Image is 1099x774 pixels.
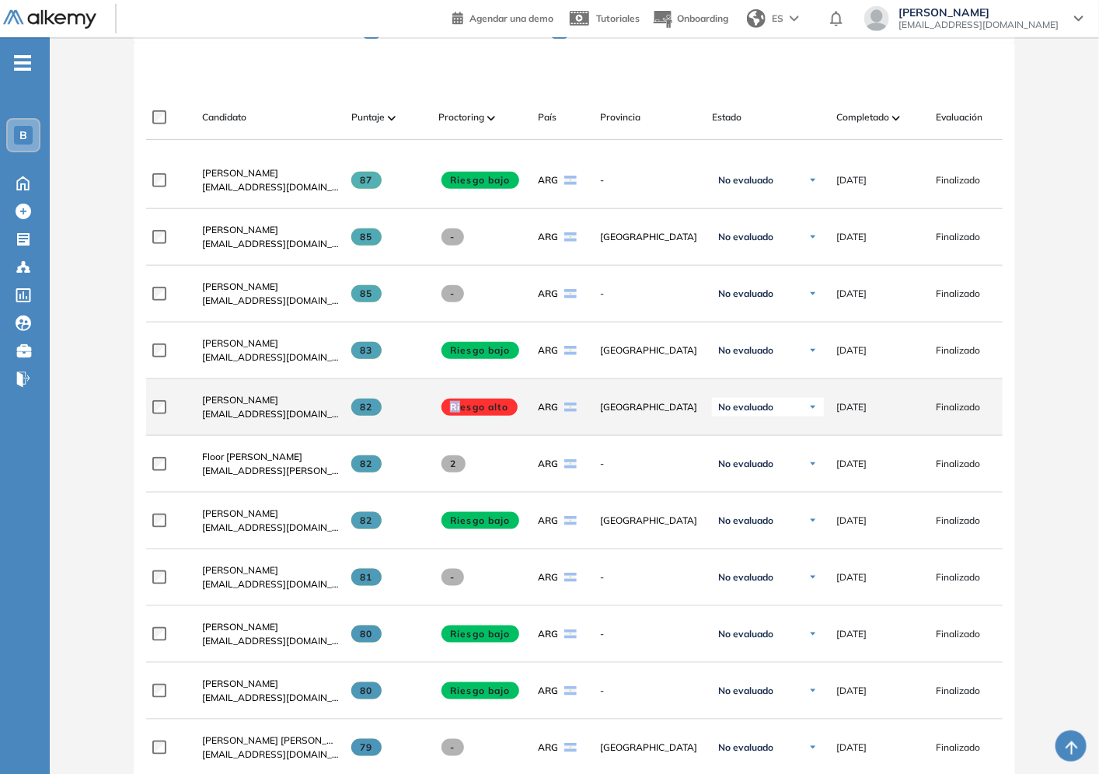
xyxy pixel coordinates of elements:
[3,10,96,30] img: Logo
[564,629,577,639] img: ARG
[202,734,435,746] span: [PERSON_NAME] [PERSON_NAME] [PERSON_NAME]
[836,457,867,471] span: [DATE]
[452,8,553,26] a: Agendar una demo
[936,287,980,301] span: Finalizado
[564,459,577,469] img: ARG
[202,464,339,478] span: [EMAIL_ADDRESS][PERSON_NAME][DOMAIN_NAME]
[351,512,382,529] span: 82
[441,172,519,189] span: Riesgo bajo
[898,19,1059,31] span: [EMAIL_ADDRESS][DOMAIN_NAME]
[836,110,889,124] span: Completado
[836,400,867,414] span: [DATE]
[936,230,980,244] span: Finalizado
[202,507,339,521] a: [PERSON_NAME]
[936,684,980,698] span: Finalizado
[202,521,339,535] span: [EMAIL_ADDRESS][DOMAIN_NAME]
[718,288,773,300] span: No evaluado
[747,9,766,28] img: world
[538,230,558,244] span: ARG
[808,459,818,469] img: Ícono de flecha
[538,343,558,357] span: ARG
[600,684,700,698] span: -
[564,516,577,525] img: ARG
[538,570,558,584] span: ARG
[936,173,980,187] span: Finalizado
[202,223,339,237] a: [PERSON_NAME]
[836,684,867,698] span: [DATE]
[718,514,773,527] span: No evaluado
[202,280,339,294] a: [PERSON_NAME]
[538,684,558,698] span: ARG
[564,346,577,355] img: ARG
[718,344,773,357] span: No evaluado
[351,228,382,246] span: 85
[202,394,278,406] span: [PERSON_NAME]
[538,514,558,528] span: ARG
[202,350,339,364] span: [EMAIL_ADDRESS][DOMAIN_NAME]
[469,12,553,24] span: Agendar una demo
[202,734,339,748] a: [PERSON_NAME] [PERSON_NAME] [PERSON_NAME]
[718,174,773,187] span: No evaluado
[836,287,867,301] span: [DATE]
[351,739,382,756] span: 79
[936,741,980,755] span: Finalizado
[600,741,700,755] span: [GEOGRAPHIC_DATA]
[564,573,577,582] img: ARG
[441,342,519,359] span: Riesgo bajo
[564,403,577,412] img: ARG
[441,228,464,246] span: -
[808,743,818,752] img: Ícono de flecha
[538,457,558,471] span: ARG
[600,287,700,301] span: -
[538,173,558,187] span: ARG
[836,343,867,357] span: [DATE]
[441,399,518,416] span: Riesgo alto
[718,231,773,243] span: No evaluado
[898,6,1059,19] span: [PERSON_NAME]
[836,741,867,755] span: [DATE]
[202,337,278,349] span: [PERSON_NAME]
[564,289,577,298] img: ARG
[652,2,728,36] button: Onboarding
[836,570,867,584] span: [DATE]
[790,16,799,22] img: arrow
[202,451,302,462] span: Floor [PERSON_NAME]
[808,346,818,355] img: Ícono de flecha
[202,180,339,194] span: [EMAIL_ADDRESS][DOMAIN_NAME]
[202,294,339,308] span: [EMAIL_ADDRESS][DOMAIN_NAME]
[202,167,278,179] span: [PERSON_NAME]
[202,577,339,591] span: [EMAIL_ADDRESS][DOMAIN_NAME]
[564,743,577,752] img: ARG
[538,400,558,414] span: ARG
[351,682,382,699] span: 80
[202,564,278,576] span: [PERSON_NAME]
[202,621,278,633] span: [PERSON_NAME]
[936,570,980,584] span: Finalizado
[564,232,577,242] img: ARG
[202,677,339,691] a: [PERSON_NAME]
[202,224,278,235] span: [PERSON_NAME]
[351,342,382,359] span: 83
[202,563,339,577] a: [PERSON_NAME]
[351,626,382,643] span: 80
[441,682,519,699] span: Riesgo bajo
[936,457,980,471] span: Finalizado
[441,569,464,586] span: -
[596,12,640,24] span: Tutoriales
[202,110,246,124] span: Candidato
[718,571,773,584] span: No evaluado
[351,569,382,586] span: 81
[202,620,339,634] a: [PERSON_NAME]
[836,230,867,244] span: [DATE]
[351,110,385,124] span: Puntaje
[351,285,382,302] span: 85
[600,110,640,124] span: Provincia
[772,12,783,26] span: ES
[564,176,577,185] img: ARG
[936,343,980,357] span: Finalizado
[936,627,980,641] span: Finalizado
[808,289,818,298] img: Ícono de flecha
[202,450,339,464] a: Floor [PERSON_NAME]
[677,12,728,24] span: Onboarding
[351,172,382,189] span: 87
